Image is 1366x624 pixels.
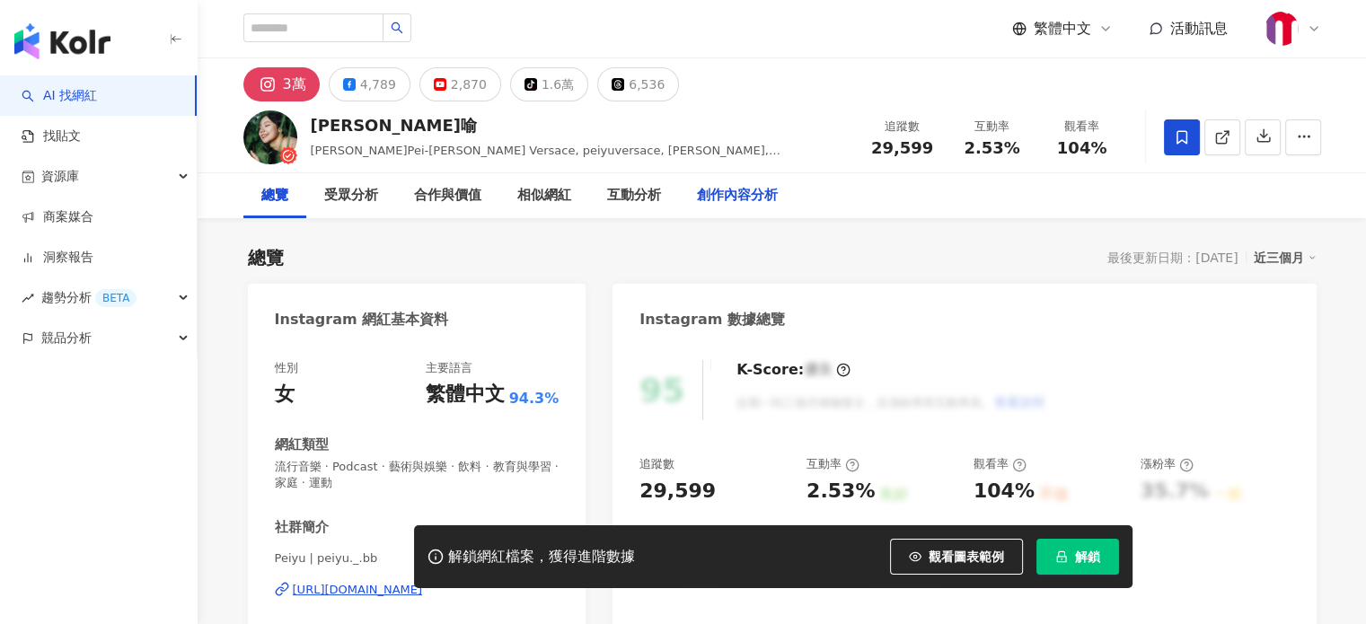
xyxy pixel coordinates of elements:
span: 競品分析 [41,318,92,358]
button: 6,536 [597,67,679,101]
img: logo [14,23,110,59]
div: 受眾分析 [324,185,378,207]
div: 網紅類型 [275,435,329,454]
div: [URL][DOMAIN_NAME] [293,582,423,598]
div: [PERSON_NAME]喻 [311,114,849,136]
span: 29,599 [871,138,933,157]
div: 最後更新日期：[DATE] [1107,250,1238,265]
span: 資源庫 [41,156,79,197]
div: 104% [974,478,1035,505]
button: 1.6萬 [510,67,588,101]
a: 商案媒合 [22,208,93,226]
div: 1.6萬 [542,72,574,97]
button: 解鎖 [1036,539,1119,575]
div: K-Score : [736,360,850,380]
span: 流行音樂 · Podcast · 藝術與娛樂 · 飲料 · 教育與學習 · 家庭 · 運動 [275,459,560,491]
div: 相似網紅 [517,185,571,207]
button: 觀看圖表範例 [890,539,1023,575]
span: [PERSON_NAME]Pei-[PERSON_NAME] Versace, peiyuversace, [PERSON_NAME], [PERSON_NAME]喻解憂鬱[PERSON_NAME] [311,144,780,175]
div: 追蹤數 [868,118,937,136]
a: searchAI 找網紅 [22,87,97,105]
div: 性別 [275,360,298,376]
div: Instagram 網紅基本資料 [275,310,449,330]
div: 2.53% [806,478,875,505]
span: search [391,22,403,34]
div: 追蹤數 [639,456,674,472]
span: 繁體中文 [1034,19,1091,39]
div: 互動率 [958,118,1027,136]
span: 趨勢分析 [41,277,137,318]
div: 觀看率 [1048,118,1116,136]
div: 主要語言 [426,360,472,376]
div: 創作內容分析 [697,185,778,207]
div: 社群簡介 [275,518,329,537]
a: 洞察報告 [22,249,93,267]
div: 近三個月 [1254,246,1317,269]
span: 94.3% [509,389,560,409]
div: 繁體中文 [426,381,505,409]
div: 漲粉率 [1141,456,1194,472]
div: 總覽 [261,185,288,207]
span: 104% [1057,139,1107,157]
span: rise [22,292,34,304]
div: 29,599 [639,478,716,505]
img: KOL Avatar [243,110,297,164]
div: 解鎖網紅檔案，獲得進階數據 [448,548,635,567]
a: [URL][DOMAIN_NAME] [275,582,560,598]
span: lock [1055,550,1068,563]
div: BETA [95,289,137,307]
button: 4,789 [329,67,410,101]
div: 觀看率 [974,456,1027,472]
a: 找貼文 [22,127,81,145]
div: 4,789 [360,72,396,97]
div: 6,536 [629,72,665,97]
button: 3萬 [243,67,320,101]
div: 互動分析 [607,185,661,207]
span: 觀看圖表範例 [929,549,1004,564]
span: 解鎖 [1075,549,1100,564]
span: 活動訊息 [1170,20,1228,37]
div: 總覽 [248,245,284,270]
div: 合作與價值 [414,185,481,207]
div: Instagram 數據總覽 [639,310,785,330]
img: MMdc_PPT.png [1265,12,1299,46]
button: 2,870 [419,67,501,101]
span: 2.53% [964,139,1019,157]
div: 互動率 [806,456,859,472]
div: 女 [275,381,295,409]
div: 3萬 [283,72,306,97]
div: 2,870 [451,72,487,97]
